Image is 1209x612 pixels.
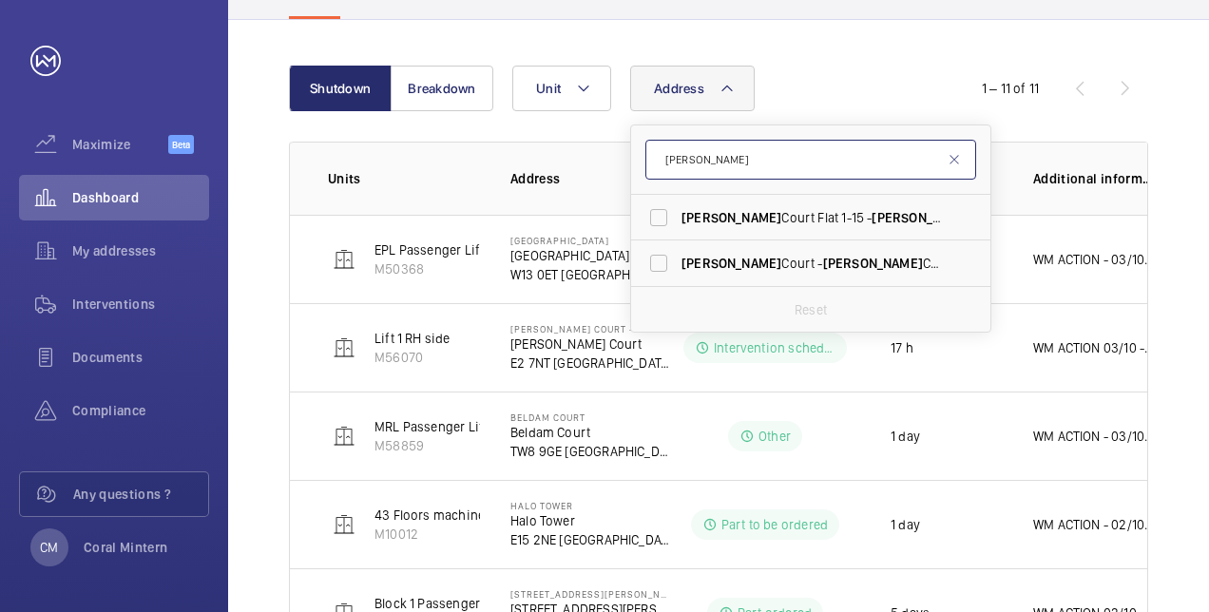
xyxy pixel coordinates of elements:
[374,259,484,278] p: M50368
[510,235,670,246] p: [GEOGRAPHIC_DATA]
[374,348,451,367] p: M56070
[72,188,209,207] span: Dashboard
[72,295,209,314] span: Interventions
[72,135,168,154] span: Maximize
[510,265,670,284] p: W13 0ET [GEOGRAPHIC_DATA]
[328,169,480,188] p: Units
[333,336,355,359] img: elevator.svg
[40,538,58,557] p: CM
[333,513,355,536] img: elevator.svg
[510,354,670,373] p: E2 7NT [GEOGRAPHIC_DATA]
[510,423,670,442] p: Beldam Court
[333,248,355,271] img: elevator.svg
[374,329,451,348] p: Lift 1 RH side
[72,241,209,260] span: My addresses
[721,515,828,534] p: Part to be ordered
[333,425,355,448] img: elevator.svg
[510,511,670,530] p: Halo Tower
[872,210,971,225] span: [PERSON_NAME]
[982,79,1039,98] div: 1 – 11 of 11
[1033,515,1155,534] p: WM ACTION - 02/10 - Sourcing lead times on replacement 01/10 - Technical attended recommend repla...
[512,66,611,111] button: Unit
[510,442,670,461] p: TW8 9GE [GEOGRAPHIC_DATA]
[891,427,920,446] p: 1 day
[823,256,923,271] span: [PERSON_NAME]
[73,485,208,504] span: Any questions ?
[510,411,670,423] p: Beldam Court
[536,81,561,96] span: Unit
[681,208,943,227] span: Court Flat 1-15 - [STREET_ADDRESS]
[891,515,920,534] p: 1 day
[510,169,670,188] p: Address
[374,436,488,455] p: M58859
[630,66,755,111] button: Address
[654,81,704,96] span: Address
[645,140,976,180] input: Search by address
[374,506,675,525] p: 43 Floors machine room less. Left hand fire fighter
[510,335,670,354] p: [PERSON_NAME] Court
[374,525,675,544] p: M10012
[374,417,488,436] p: MRL Passenger Lift
[510,323,670,335] p: [PERSON_NAME] Court - High Risk Building
[289,66,392,111] button: Shutdown
[510,588,670,600] p: [STREET_ADDRESS][PERSON_NAME] - High Risk Building
[681,210,781,225] span: [PERSON_NAME]
[510,530,670,549] p: E15 2NE [GEOGRAPHIC_DATA]
[72,401,209,420] span: Compliance
[510,246,670,265] p: [GEOGRAPHIC_DATA]
[391,66,493,111] button: Breakdown
[1033,427,1155,446] p: WM ACTION - 03/10 - 2 Man follow up [DATE] - Follow up [DATE] - No access follow up in hours
[681,256,781,271] span: [PERSON_NAME]
[84,538,168,557] p: Coral Mintern
[1033,338,1155,357] p: WM ACTION 03/10 - Follow up [DATE] - No access
[758,427,791,446] p: Other
[1033,250,1155,269] p: WM ACTION - 03/10 - Follow up [DATE] - No access
[168,135,194,154] span: Beta
[681,254,943,273] span: Court - Court, LONDON E8 1FE
[714,338,835,357] p: Intervention scheduled
[891,338,913,357] p: 17 h
[72,348,209,367] span: Documents
[1033,169,1155,188] p: Additional information
[374,240,484,259] p: EPL Passenger Lift
[510,500,670,511] p: Halo Tower
[795,300,827,319] p: Reset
